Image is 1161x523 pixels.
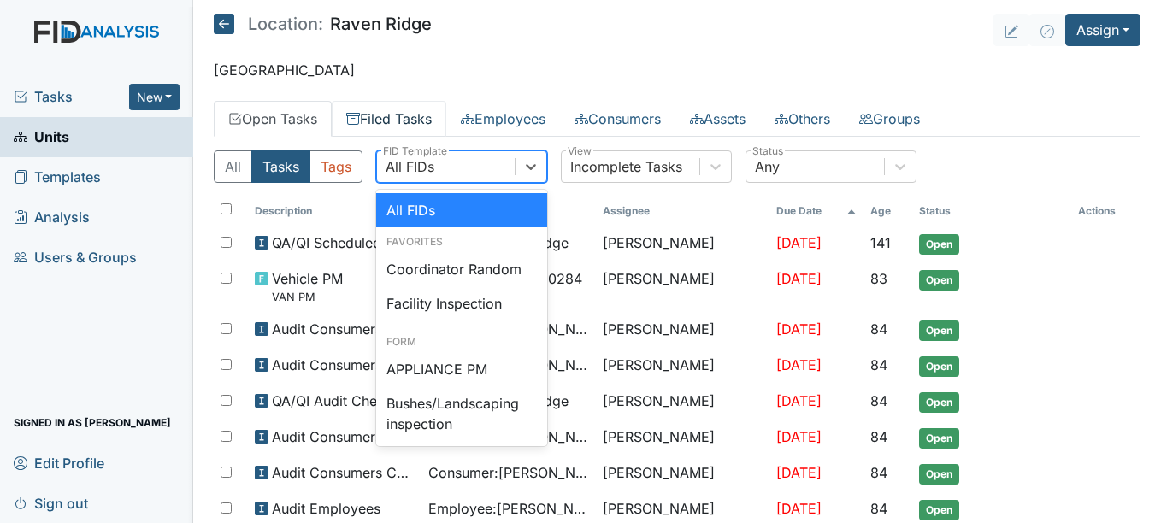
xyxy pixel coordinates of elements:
[428,498,588,519] span: Employee : [PERSON_NAME]
[251,150,310,183] button: Tasks
[376,334,547,350] div: Form
[272,391,415,411] span: QA/QI Audit Checklist (ICF)
[560,101,675,137] a: Consumers
[376,352,547,386] div: APPLIANCE PM
[870,464,887,481] span: 84
[272,426,415,447] span: Audit Consumers Charts
[845,101,934,137] a: Groups
[596,261,769,312] td: [PERSON_NAME]
[14,244,137,271] span: Users & Groups
[596,455,769,491] td: [PERSON_NAME]
[776,500,822,517] span: [DATE]
[596,384,769,420] td: [PERSON_NAME]
[919,270,959,291] span: Open
[272,462,415,483] span: Audit Consumers Charts
[596,348,769,384] td: [PERSON_NAME]
[386,156,434,177] div: All FIDs
[272,268,343,305] span: Vehicle PM VAN PM
[272,289,343,305] small: VAN PM
[214,150,252,183] button: All
[332,101,446,137] a: Filed Tasks
[376,193,547,227] div: All FIDs
[596,197,769,226] th: Assignee
[14,164,101,191] span: Templates
[870,392,887,409] span: 84
[376,386,547,441] div: Bushes/Landscaping inspection
[675,101,760,137] a: Assets
[1071,197,1140,226] th: Actions
[870,234,891,251] span: 141
[309,150,362,183] button: Tags
[863,197,912,226] th: Toggle SortBy
[570,156,682,177] div: Incomplete Tasks
[14,409,171,436] span: Signed in as [PERSON_NAME]
[919,500,959,520] span: Open
[214,14,432,34] h5: Raven Ridge
[776,392,822,409] span: [DATE]
[870,270,887,287] span: 83
[760,101,845,137] a: Others
[919,428,959,449] span: Open
[376,286,547,320] div: Facility Inspection
[776,270,822,287] span: [DATE]
[919,234,959,255] span: Open
[272,498,380,519] span: Audit Employees
[14,124,69,150] span: Units
[776,320,822,338] span: [DATE]
[428,462,588,483] span: Consumer : [PERSON_NAME]
[919,320,959,341] span: Open
[214,150,362,183] div: Type filter
[14,490,88,516] span: Sign out
[214,60,1140,80] p: [GEOGRAPHIC_DATA]
[446,101,560,137] a: Employees
[776,464,822,481] span: [DATE]
[14,450,104,476] span: Edit Profile
[248,15,323,32] span: Location:
[376,234,547,250] div: Favorites
[919,392,959,413] span: Open
[272,232,415,253] span: QA/QI Scheduled Inspection
[221,203,232,214] input: Toggle All Rows Selected
[870,500,887,517] span: 84
[870,356,887,373] span: 84
[14,86,129,107] a: Tasks
[919,356,959,377] span: Open
[755,156,780,177] div: Any
[776,356,822,373] span: [DATE]
[596,226,769,261] td: [PERSON_NAME]
[596,312,769,348] td: [PERSON_NAME]
[870,428,887,445] span: 84
[1065,14,1140,46] button: Assign
[214,101,332,137] a: Open Tasks
[272,319,415,339] span: Audit Consumers Charts
[129,84,180,110] button: New
[776,428,822,445] span: [DATE]
[248,197,421,226] th: Toggle SortBy
[14,204,90,231] span: Analysis
[272,355,415,375] span: Audit Consumers Charts
[776,234,822,251] span: [DATE]
[912,197,1071,226] th: Toggle SortBy
[919,464,959,485] span: Open
[376,441,547,475] div: CAMERA Work Order
[870,320,887,338] span: 84
[376,252,547,286] div: Coordinator Random
[769,197,863,226] th: Toggle SortBy
[596,420,769,455] td: [PERSON_NAME]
